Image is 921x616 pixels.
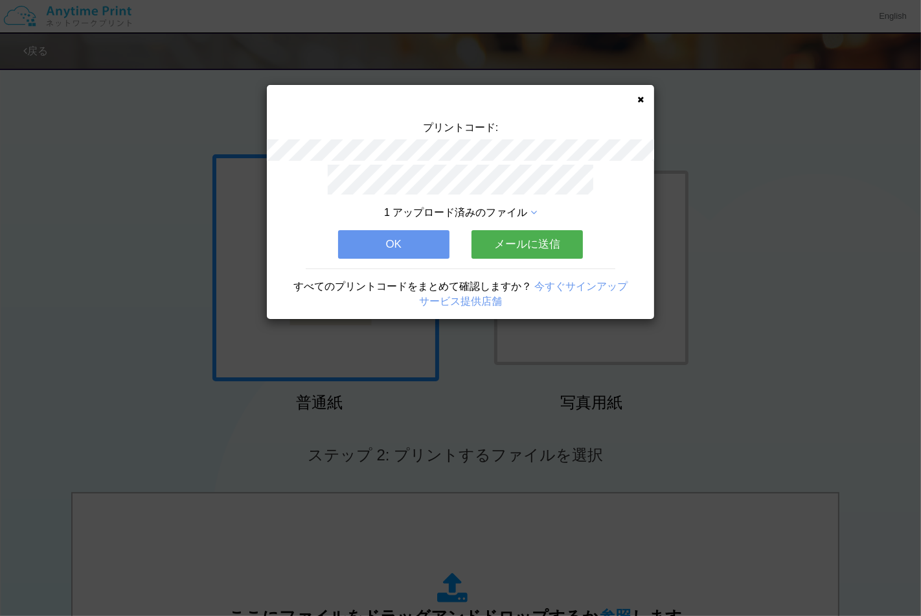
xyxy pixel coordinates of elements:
button: メールに送信 [472,230,583,259]
button: OK [338,230,449,259]
span: 1 アップロード済みのファイル [384,207,527,218]
a: 今すぐサインアップ [534,281,628,292]
span: すべてのプリントコードをまとめて確認しますか？ [293,281,532,292]
span: プリントコード: [423,122,498,133]
a: サービス提供店舗 [419,296,502,307]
